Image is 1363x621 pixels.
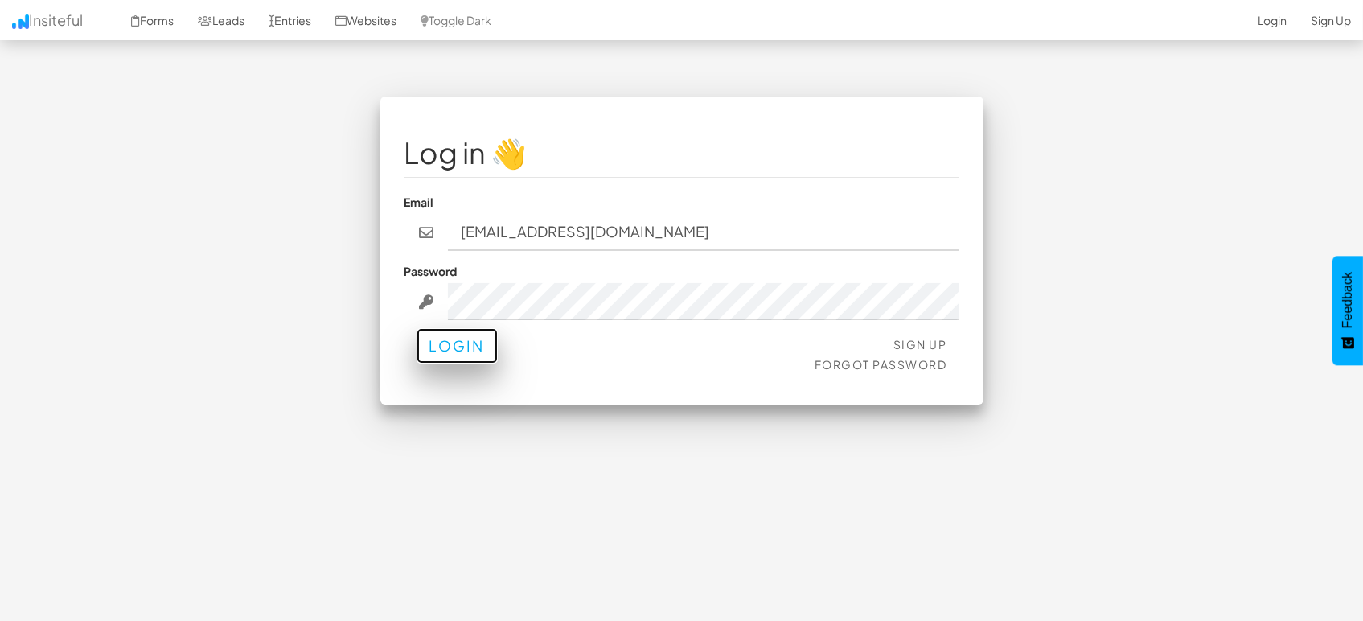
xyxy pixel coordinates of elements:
img: icon.png [12,14,29,29]
a: Sign Up [893,337,947,352]
label: Email [404,194,434,210]
a: Forgot Password [815,357,947,372]
label: Password [404,263,458,279]
span: Feedback [1340,272,1355,328]
button: Feedback - Show survey [1332,256,1363,365]
h1: Log in 👋 [404,137,959,169]
input: john@doe.com [448,214,959,251]
button: Login [417,328,498,364]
